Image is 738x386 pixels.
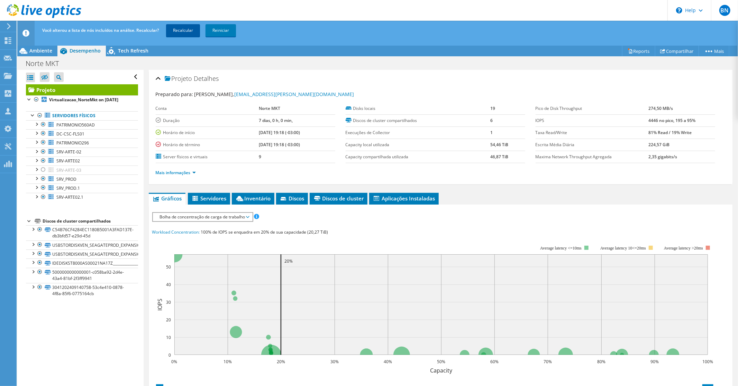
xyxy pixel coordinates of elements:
[490,142,508,148] b: 54,46 TiB
[26,258,138,267] a: IDEDISKST8000AS00021NA17Z_____________________AR17
[201,229,328,235] span: 100% de IOPS se enquadra em 20% de sua capacidade (20,27 TiB)
[43,217,138,225] div: Discos de cluster compartilhados
[648,105,673,111] b: 274,50 MB/s
[259,142,300,148] b: [DATE] 19:18 (-03:00)
[536,105,649,112] label: Pico de Disk Throughput
[26,283,138,298] a: 3041202409140758-53c4e410-0878-4f8a-85f6-0775164cb
[648,117,695,123] b: 4446 no pico, 195 a 95%
[56,194,83,200] span: SRV-ARTE02.1
[536,117,649,124] label: IOPS
[56,131,84,137] span: DC-CSC-FLS01
[194,74,219,83] span: Detalhes
[26,250,138,258] a: USBSTORDISKVEN_SEAGATEPROD_EXPANSION_DESKREV_0915N
[676,7,682,13] svg: \n
[373,195,435,202] span: Aplicações Instaladas
[156,141,259,148] label: Horário de término
[26,241,138,250] a: USBSTORDISKVEN_SEAGATEPROD_EXPANSION_DESKREV_0915N
[622,46,655,56] a: Reports
[235,91,354,97] a: [EMAIL_ADDRESS][PERSON_NAME][DOMAIN_NAME]
[430,367,453,374] text: Capacity
[259,105,280,111] b: Norte MKT
[166,299,171,305] text: 30
[648,142,669,148] b: 224,57 GiB
[26,268,138,283] a: 5000000000000001-c058ba92-2d4e-43a4-81bf-2f3ff9941
[166,24,200,37] a: Recalcular
[330,359,339,365] text: 30%
[490,117,493,123] b: 6
[49,97,118,103] b: Virtualizacao_NorteMkt on [DATE]
[56,167,81,173] span: SRV-ARTE-03
[277,359,285,365] text: 20%
[56,185,80,191] span: SRV_PROD.1
[171,359,177,365] text: 0%
[702,359,713,365] text: 100%
[26,95,138,104] a: Virtualizacao_NorteMkt on [DATE]
[536,141,649,148] label: Escrita Média Diária
[152,195,182,202] span: Gráficos
[26,129,138,138] a: DC-CSC-FLS01
[166,282,171,288] text: 40
[384,359,392,365] text: 40%
[600,246,646,251] tspan: Average latency 10<=20ms
[56,158,80,164] span: SRV-ARTE02
[168,352,171,358] text: 0
[490,359,499,365] text: 60%
[156,170,196,176] a: Mais informações
[259,154,261,160] b: 9
[544,359,552,365] text: 70%
[70,47,101,54] span: Desempenho
[26,157,138,166] a: SRV-ARTE02
[650,359,659,365] text: 90%
[156,153,259,160] label: Server físicos e virtuais
[26,183,138,192] a: SRV_PROD.1
[206,24,236,37] a: Reiniciar
[156,91,193,97] label: Preparado para:
[346,153,491,160] label: Capacity compartilhada utilizada
[42,27,159,33] span: Você alterou a lista de nós incluídos na análise. Recalcular?
[437,359,445,365] text: 50%
[156,299,164,311] text: IOPS
[26,148,138,157] a: SRV-ARTE-02
[118,47,148,54] span: Tech Refresh
[346,105,491,112] label: Disks locais
[26,193,138,202] a: SRV-ARTE02.1
[26,138,138,147] a: PATRIMONIO296
[56,140,89,146] span: PATRIMONIO296
[26,225,138,241] a: C54B76CF4284EC1180B5001A3FAD137E-db3bfd57-e29d-45d
[313,195,364,202] span: Discos de cluster
[166,264,171,270] text: 50
[26,111,138,120] a: Servidores físicos
[719,5,730,16] span: BN
[29,47,52,54] span: Ambiente
[664,246,703,251] text: Average latency >20ms
[156,117,259,124] label: Duração
[536,153,649,160] label: Maxima Network Throughput Agregada
[26,175,138,183] a: SRV_PROD
[346,129,491,136] label: Execuções de Collector
[235,195,271,202] span: Inventário
[166,335,171,340] text: 10
[284,258,293,264] text: 20%
[152,229,200,235] span: Workload Concentration:
[26,84,138,95] a: Projeto
[165,75,192,82] span: Projeto
[224,359,232,365] text: 10%
[490,130,493,135] b: 1
[490,105,495,111] b: 19
[56,122,95,128] span: PATRIMONIO560AD
[259,130,300,135] b: [DATE] 19:18 (-03:00)
[156,105,259,112] label: Conta
[56,176,76,182] span: SRV_PROD
[597,359,605,365] text: 80%
[156,129,259,136] label: Horário de início
[648,154,677,160] b: 2,35 gigabits/s
[191,195,227,202] span: Servidores
[194,91,354,97] span: [PERSON_NAME],
[346,117,491,124] label: Discos de cluster compartilhados
[156,213,249,221] span: Bolha de concentração de carga de trabalho
[259,117,293,123] b: 7 dias, 0 h, 0 min,
[655,46,699,56] a: Compartilhar
[280,195,304,202] span: Discos
[699,46,729,56] a: Mais
[56,149,81,155] span: SRV-ARTE-02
